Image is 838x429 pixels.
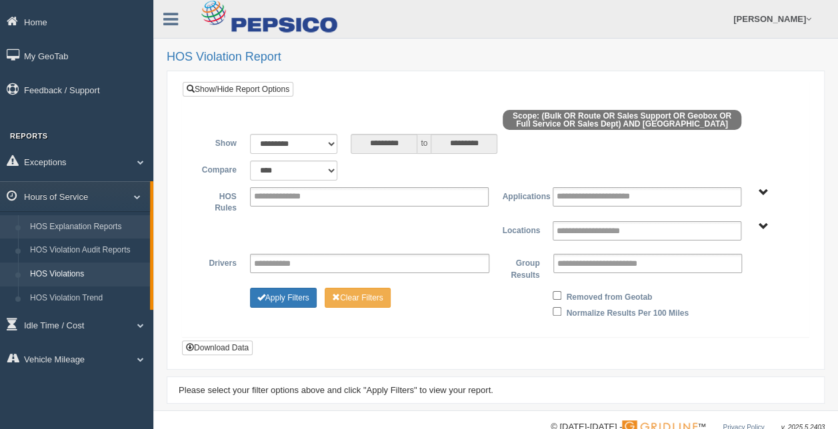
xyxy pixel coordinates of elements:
[182,340,253,355] button: Download Data
[566,288,652,304] label: Removed from Geotab
[179,385,493,395] span: Please select your filter options above and click "Apply Filters" to view your report.
[193,254,243,270] label: Drivers
[250,288,317,308] button: Change Filter Options
[24,262,150,286] a: HOS Violations
[193,134,243,150] label: Show
[503,110,742,130] span: Scope: (Bulk OR Route OR Sales Support OR Geobox OR Full Service OR Sales Dept) AND [GEOGRAPHIC_D...
[496,221,547,237] label: Locations
[496,254,547,281] label: Group Results
[183,82,293,97] a: Show/Hide Report Options
[325,288,391,308] button: Change Filter Options
[193,187,243,214] label: HOS Rules
[24,238,150,262] a: HOS Violation Audit Reports
[495,187,546,203] label: Applications
[167,51,825,64] h2: HOS Violation Report
[566,304,688,320] label: Normalize Results Per 100 Miles
[417,134,431,154] span: to
[24,215,150,239] a: HOS Explanation Reports
[193,161,243,177] label: Compare
[24,286,150,310] a: HOS Violation Trend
